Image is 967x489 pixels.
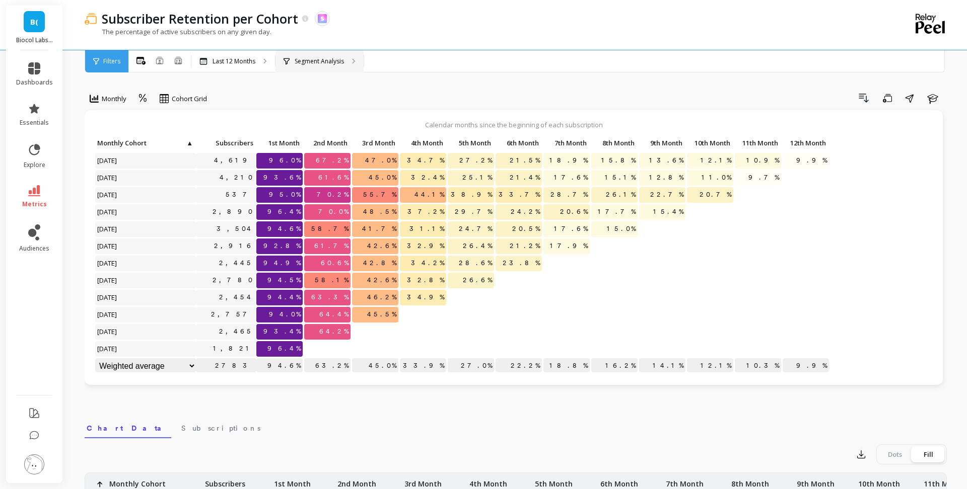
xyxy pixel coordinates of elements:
[648,187,685,202] span: 22.7%
[405,238,446,254] span: 32.9%
[400,358,446,373] p: 33.9%
[265,341,303,356] span: 96.4%
[360,221,398,236] span: 41.7%
[461,238,494,254] span: 26.4%
[95,290,120,305] span: [DATE]
[20,119,49,127] span: essentials
[405,290,446,305] span: 34.9%
[878,446,912,462] div: Dots
[24,161,45,169] span: explore
[361,256,398,271] span: 42.8%
[744,153,781,168] span: 10.9%
[217,324,256,339] a: 2,465
[599,153,638,168] span: 15.8%
[267,187,303,202] span: 95.0%
[85,13,97,25] img: header icon
[215,221,256,236] a: 3,504
[317,307,351,322] span: 64.4%
[102,10,298,27] p: Subscriber Retention per Cohort
[698,187,733,202] span: 20.7%
[407,221,446,236] span: 31.1%
[261,238,303,254] span: 92.8%
[737,139,778,147] span: 11th Month
[295,57,344,65] p: Segment Analysis
[316,170,351,185] span: 61.6%
[95,341,120,356] span: [DATE]
[591,136,638,150] p: 8th Month
[509,204,542,219] span: 24.2%
[858,473,900,489] p: 10th Month
[405,204,446,219] span: 37.2%
[352,136,398,150] p: 3rd Month
[218,170,256,185] a: 4,210
[185,139,193,147] span: ▲
[95,187,120,202] span: [DATE]
[261,324,303,339] span: 93.4%
[508,170,542,185] span: 21.4%
[109,473,166,489] p: Monthly Cohort
[495,136,543,151] div: Toggle SortBy
[95,238,120,254] span: [DATE]
[689,139,730,147] span: 10th Month
[448,136,494,150] p: 5th Month
[734,136,782,151] div: Toggle SortBy
[312,238,351,254] span: 61.7%
[352,136,399,151] div: Toggle SortBy
[261,256,303,271] span: 94.9%
[924,473,965,489] p: 11th Month
[217,256,256,271] a: 2,445
[731,473,769,489] p: 8th Month
[450,139,491,147] span: 5th Month
[548,187,590,202] span: 28.7%
[797,473,835,489] p: 9th Month
[265,273,303,288] span: 94.5%
[95,153,120,168] span: [DATE]
[211,273,256,288] a: 2,780
[647,153,685,168] span: 13.6%
[352,358,398,373] p: 45.0%
[265,221,303,236] span: 94.6%
[304,136,352,151] div: Toggle SortBy
[315,187,351,202] span: 70.2%
[198,139,253,147] span: Subscribers
[172,94,207,104] span: Cohort Grid
[548,238,590,254] span: 17.9%
[95,204,120,219] span: [DATE]
[95,136,143,151] div: Toggle SortBy
[306,139,348,147] span: 2nd Month
[205,473,245,489] p: Subscribers
[95,136,196,150] p: Monthly Cohort
[545,139,587,147] span: 7th Month
[735,358,781,373] p: 10.3%
[912,446,945,462] div: Fill
[510,221,542,236] span: 20.5%
[181,423,260,433] span: Subscriptions
[405,273,446,288] span: 32.8%
[209,307,256,322] a: 2,757
[409,256,446,271] span: 34.2%
[543,136,591,151] div: Toggle SortBy
[405,153,446,168] span: 34.7%
[461,273,494,288] span: 26.6%
[457,256,494,271] span: 28.6%
[604,187,638,202] span: 26.1%
[783,136,829,150] p: 12th Month
[496,136,542,150] p: 6th Month
[746,170,781,185] span: 9.7%
[365,238,398,254] span: 42.6%
[735,136,781,150] p: 11th Month
[782,136,830,151] div: Toggle SortBy
[85,415,947,438] nav: Tabs
[258,139,300,147] span: 1st Month
[267,153,303,168] span: 96.0%
[317,324,351,339] span: 64.2%
[30,16,38,28] span: B(
[95,256,120,271] span: [DATE]
[304,358,351,373] p: 63.2%
[639,136,685,150] p: 9th Month
[404,473,442,489] p: 3rd Month
[399,136,447,151] div: Toggle SortBy
[318,14,327,23] img: api.skio.svg
[212,238,256,254] a: 2,916
[543,358,590,373] p: 18.8%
